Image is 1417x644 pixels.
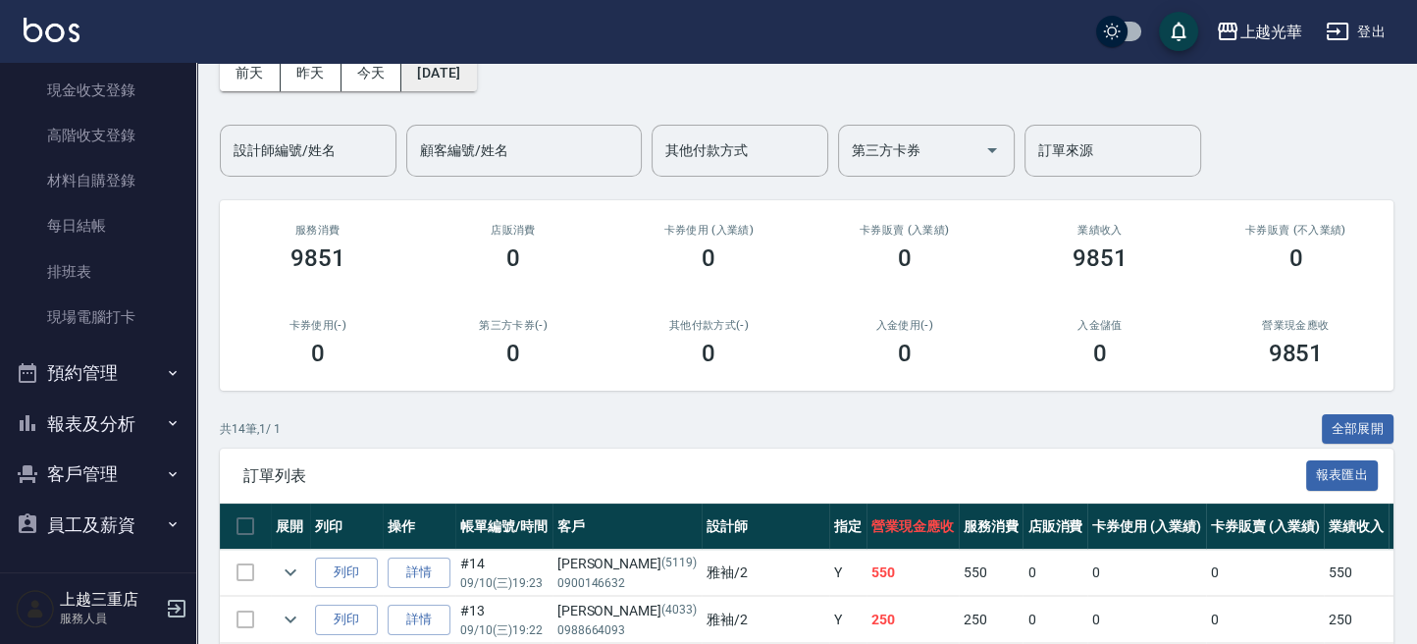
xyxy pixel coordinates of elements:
[829,550,866,596] td: Y
[830,319,978,332] h2: 入金使用(-)
[455,504,552,550] th: 帳單編號/時間
[1208,12,1310,52] button: 上越光華
[16,589,55,628] img: Person
[702,550,829,596] td: 雅袖 /2
[1087,550,1206,596] td: 0
[315,558,378,588] button: 列印
[635,224,783,237] h2: 卡券使用 (入業績)
[311,340,325,367] h3: 0
[1025,224,1174,237] h2: 業績收入
[976,134,1008,166] button: Open
[702,597,829,643] td: 雅袖 /2
[8,399,188,450] button: 報表及分析
[506,340,520,367] h3: 0
[866,504,959,550] th: 營業現金應收
[1306,465,1379,484] a: 報表匯出
[8,113,188,158] a: 高階收支登錄
[635,319,783,332] h2: 其他付款方式(-)
[401,55,476,91] button: [DATE]
[383,504,455,550] th: 操作
[1324,597,1389,643] td: 250
[866,597,959,643] td: 250
[8,249,188,295] a: 排班表
[557,601,697,621] div: [PERSON_NAME]
[898,244,912,272] h3: 0
[271,504,310,550] th: 展開
[959,504,1023,550] th: 服務消費
[1324,504,1389,550] th: 業績收入
[1093,340,1107,367] h3: 0
[8,295,188,340] a: 現場電腦打卡
[1025,319,1174,332] h2: 入金儲值
[1023,550,1087,596] td: 0
[661,554,697,574] p: (5119)
[1222,224,1370,237] h2: 卡券販賣 (不入業績)
[1087,597,1206,643] td: 0
[1206,550,1325,596] td: 0
[8,158,188,203] a: 材料自購登錄
[959,550,1023,596] td: 550
[455,550,552,596] td: #14
[8,68,188,113] a: 現金收支登錄
[506,244,520,272] h3: 0
[243,224,392,237] h3: 服務消費
[455,597,552,643] td: #13
[220,420,281,438] p: 共 14 筆, 1 / 1
[460,621,548,639] p: 09/10 (三) 19:22
[959,597,1023,643] td: 250
[1318,14,1393,50] button: 登出
[1306,460,1379,491] button: 報表匯出
[557,574,697,592] p: 0900146632
[8,449,188,500] button: 客戶管理
[60,590,160,610] h5: 上越三重店
[557,554,697,574] div: [PERSON_NAME]
[8,348,188,399] button: 預約管理
[290,244,345,272] h3: 9851
[1288,244,1302,272] h3: 0
[1023,504,1087,550] th: 店販消費
[243,319,392,332] h2: 卡券使用(-)
[439,319,587,332] h2: 第三方卡券(-)
[24,18,79,42] img: Logo
[8,203,188,248] a: 每日結帳
[1159,12,1198,51] button: save
[276,605,305,634] button: expand row
[1073,244,1128,272] h3: 9851
[1023,597,1087,643] td: 0
[866,550,959,596] td: 550
[388,558,450,588] a: 詳情
[1268,340,1323,367] h3: 9851
[702,504,829,550] th: 設計師
[557,621,697,639] p: 0988664093
[341,55,402,91] button: 今天
[661,601,697,621] p: (4033)
[1239,20,1302,44] div: 上越光華
[1206,504,1325,550] th: 卡券販賣 (入業績)
[60,610,160,627] p: 服務人員
[702,244,715,272] h3: 0
[243,466,1306,486] span: 訂單列表
[315,605,378,635] button: 列印
[460,574,548,592] p: 09/10 (三) 19:23
[276,558,305,587] button: expand row
[8,500,188,551] button: 員工及薪資
[1222,319,1370,332] h2: 營業現金應收
[830,224,978,237] h2: 卡券販賣 (入業績)
[702,340,715,367] h3: 0
[388,605,450,635] a: 詳情
[220,55,281,91] button: 前天
[552,504,702,550] th: 客戶
[1087,504,1206,550] th: 卡券使用 (入業績)
[1206,597,1325,643] td: 0
[829,504,866,550] th: 指定
[281,55,341,91] button: 昨天
[1324,550,1389,596] td: 550
[898,340,912,367] h3: 0
[1322,414,1394,445] button: 全部展開
[439,224,587,237] h2: 店販消費
[829,597,866,643] td: Y
[310,504,383,550] th: 列印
